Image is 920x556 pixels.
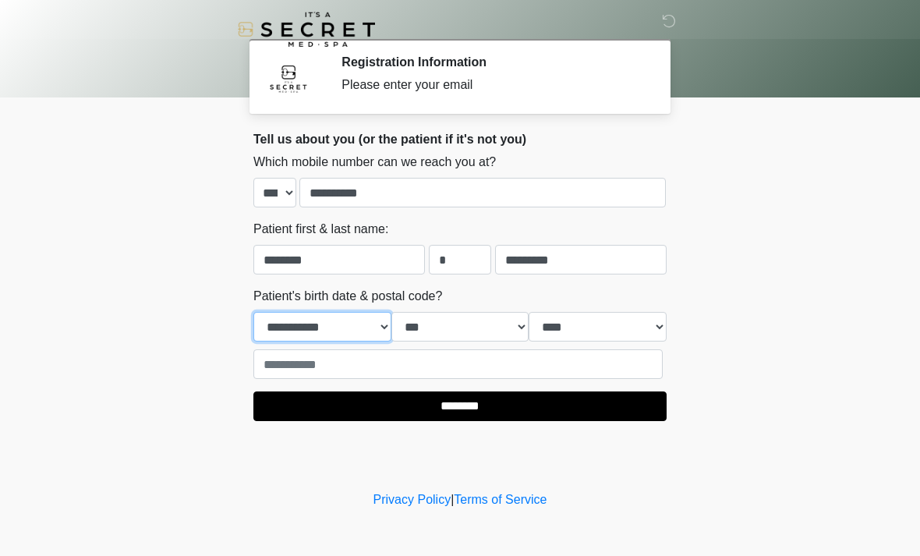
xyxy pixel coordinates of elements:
h2: Tell us about you (or the patient if it's not you) [253,132,667,147]
h2: Registration Information [341,55,643,69]
a: Terms of Service [454,493,547,506]
label: Patient's birth date & postal code? [253,287,442,306]
img: It's A Secret Med Spa Logo [238,12,375,47]
a: | [451,493,454,506]
label: Which mobile number can we reach you at? [253,153,496,172]
div: Please enter your email [341,76,643,94]
img: Agent Avatar [265,55,312,101]
label: Patient first & last name: [253,220,388,239]
a: Privacy Policy [373,493,451,506]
